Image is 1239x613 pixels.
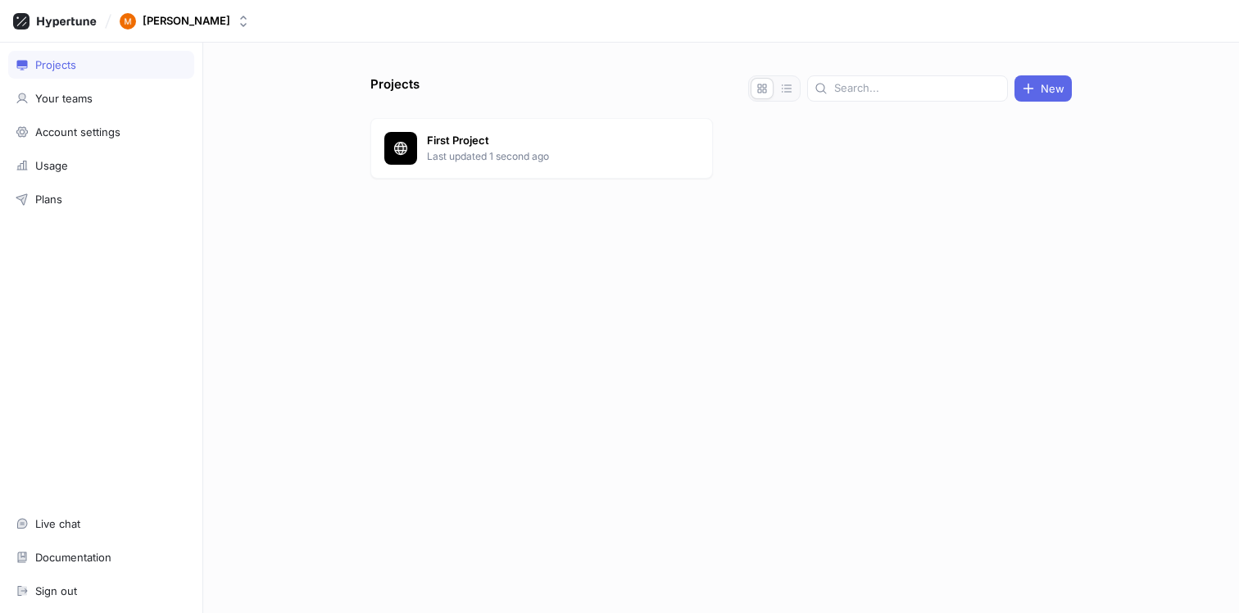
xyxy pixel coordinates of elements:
div: Plans [35,193,62,206]
div: Projects [35,58,76,71]
img: User [120,13,136,30]
p: Last updated 1 second ago [427,149,665,164]
div: Documentation [35,551,111,564]
div: Account settings [35,125,120,138]
button: User[PERSON_NAME] [113,7,256,36]
div: [PERSON_NAME] [143,14,230,28]
span: New [1041,84,1064,93]
button: New [1014,75,1072,102]
a: Projects [8,51,194,79]
a: Plans [8,185,194,213]
p: First Project [427,133,665,149]
div: Your teams [35,92,93,105]
p: Projects [370,75,420,102]
div: Sign out [35,584,77,597]
a: Your teams [8,84,194,112]
a: Account settings [8,118,194,146]
a: Usage [8,152,194,179]
div: Live chat [35,517,80,530]
div: Usage [35,159,68,172]
a: Documentation [8,543,194,571]
input: Search... [834,80,1001,97]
